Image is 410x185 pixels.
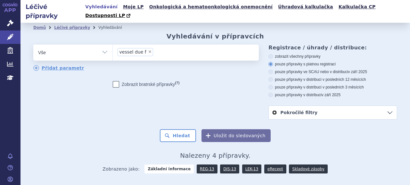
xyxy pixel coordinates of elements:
[180,152,250,159] span: Nalezeny 4 přípravky.
[269,106,397,119] a: Pokročilé filtry
[264,164,286,173] a: eRecept
[20,2,83,20] h2: Léčivé přípravky
[268,77,397,82] label: pouze přípravky v distribuci v posledních 12 měsících
[113,81,180,88] label: Zobrazit bratrské přípravky
[197,164,217,173] a: REG-13
[119,50,146,54] span: vessel due f
[85,13,125,18] span: Dostupnosti LP
[268,92,397,97] label: pouze přípravky v distribuci
[83,3,119,11] a: Vyhledávání
[268,45,397,51] h3: Registrace / úhrady / distribuce:
[144,164,194,173] strong: Základní informace
[337,3,378,11] a: Kalkulačka CP
[121,3,145,11] a: Moje LP
[242,164,261,173] a: LEK-13
[268,85,397,90] label: pouze přípravky v distribuci v posledních 3 měsících
[98,23,130,32] li: Vyhledávání
[276,3,335,11] a: Úhradová kalkulačka
[148,50,152,54] span: ×
[348,70,367,74] span: v září 2025
[33,65,84,71] a: Přidat parametr
[155,48,159,56] input: vessel due f
[220,164,239,173] a: DIS-13
[322,93,340,97] span: v září 2025
[175,81,179,85] abbr: (?)
[54,25,90,30] a: Léčivé přípravky
[268,69,397,74] label: pouze přípravky ve SCAU nebo v distribuci
[167,32,264,40] h2: Vyhledávání v přípravcích
[33,25,46,30] a: Domů
[147,3,275,11] a: Onkologická a hematoonkologická onemocnění
[268,54,397,59] label: zobrazit všechny přípravky
[83,11,134,20] a: Dostupnosti LP
[160,129,196,142] button: Hledat
[201,129,271,142] button: Uložit do sledovaných
[289,164,327,173] a: Skladové zásoby
[268,62,397,67] label: pouze přípravky s platnou registrací
[102,164,140,173] span: Zobrazeno jako:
